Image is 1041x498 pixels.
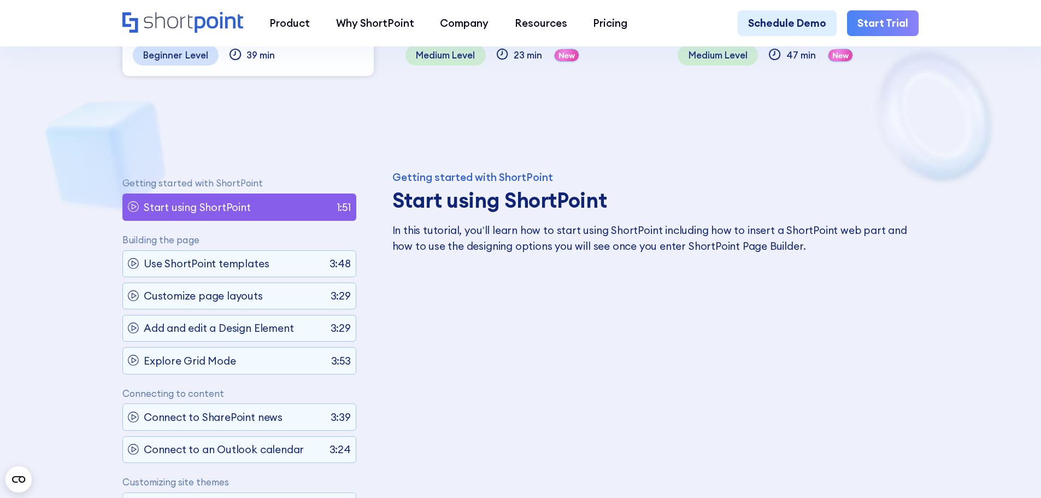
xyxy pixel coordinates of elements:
p: In this tutorial, you’ll learn how to start using ShortPoint including how to insert a ShortPoint... [392,222,911,254]
div: Resources [515,15,567,31]
div: Pricing [593,15,627,31]
a: Home [122,12,243,34]
div: Level [185,50,208,60]
p: Connect to an Outlook calendar [144,442,304,458]
div: Medium [689,50,722,60]
p: 3:24 [330,442,351,458]
div: Medium [416,50,450,60]
p: 3:48 [330,256,351,272]
div: Getting started with ShortPoint [392,172,911,183]
p: Connect to SharePoint news [144,409,283,425]
p: Building the page [122,235,357,245]
a: Product [256,10,323,37]
p: Connecting to content [122,388,357,399]
div: Level [725,50,748,60]
p: 3:29 [331,288,351,304]
div: Why ShortPoint [336,15,414,31]
p: 3:39 [331,409,351,425]
p: Start using ShortPoint [144,200,251,215]
a: Pricing [580,10,641,37]
p: 1:51 [337,200,351,215]
div: 47 min [786,50,816,60]
h3: Start using ShortPoint [392,188,911,212]
div: Beginner [143,50,183,60]
a: Resources [502,10,580,37]
iframe: Chat Widget [844,371,1041,498]
div: Level [452,50,475,60]
p: Customizing site themes [122,477,357,487]
div: 23 min [514,50,542,60]
p: Add and edit a Design Element [144,320,293,336]
p: Getting started with ShortPoint [122,178,357,188]
p: Use ShortPoint templates [144,256,269,272]
a: Company [427,10,502,37]
div: 39 min [246,50,275,60]
p: 3:53 [331,353,351,369]
div: Company [440,15,489,31]
a: Why ShortPoint [323,10,427,37]
p: Customize page layouts [144,288,263,304]
p: 3:29 [331,320,351,336]
a: Start Trial [847,10,919,37]
div: Product [269,15,310,31]
a: Schedule Demo [738,10,837,37]
button: Open CMP widget [5,466,32,493]
p: Explore Grid Mode [144,353,236,369]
